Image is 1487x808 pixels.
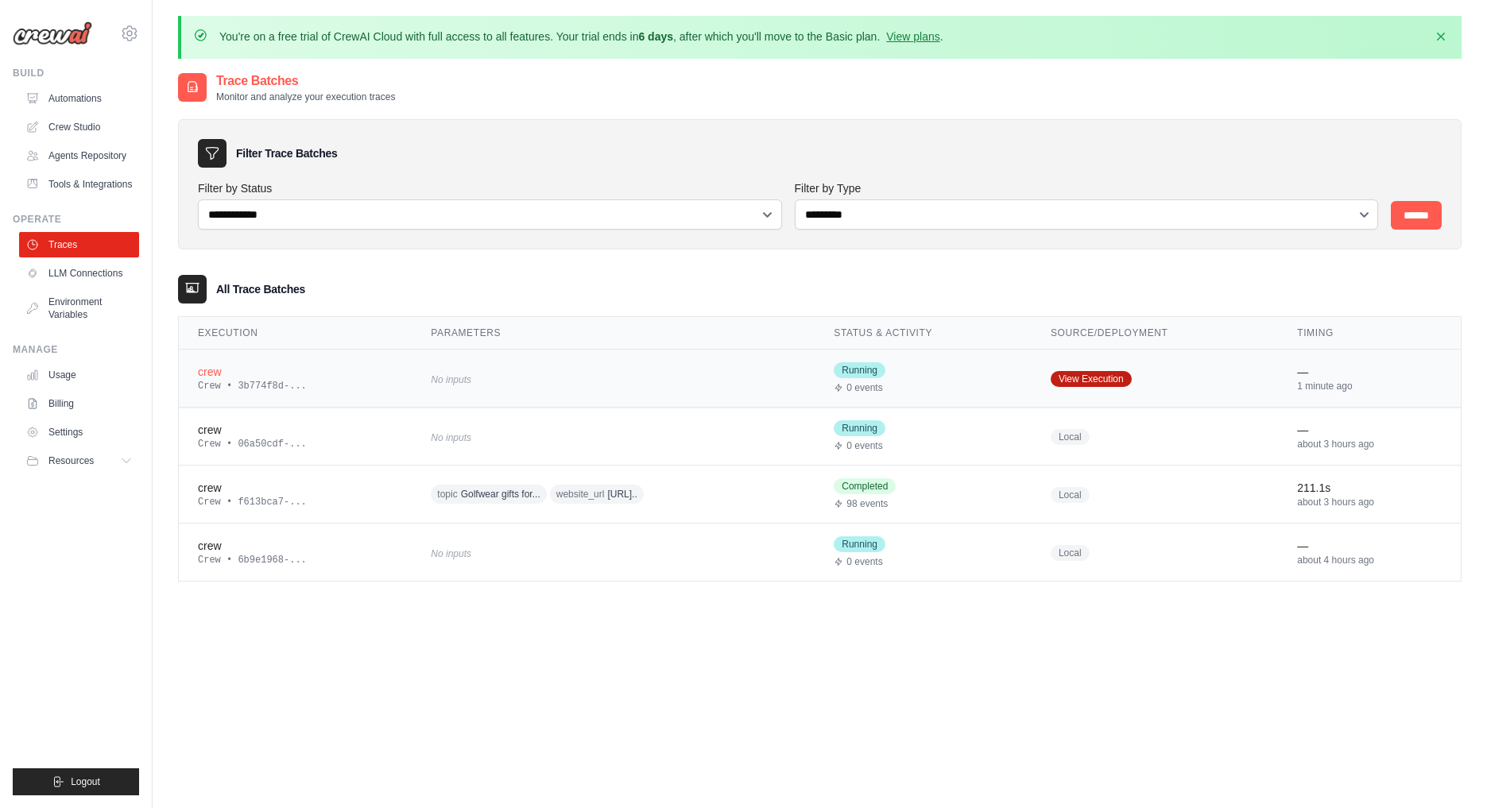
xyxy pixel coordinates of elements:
[19,172,139,197] a: Tools & Integrations
[846,439,882,452] span: 0 events
[179,524,1461,582] tr: View details for crew execution
[834,420,885,436] span: Running
[1297,438,1442,450] div: about 3 hours ago
[198,480,393,496] div: crew
[431,548,471,559] span: No inputs
[1297,380,1442,392] div: 1 minute ago
[198,364,393,380] div: crew
[19,391,139,416] a: Billing
[1297,480,1442,496] div: 211.1s
[19,114,139,140] a: Crew Studio
[1297,554,1442,566] div: about 4 hours ago
[179,466,1461,524] tr: View details for crew execution
[846,381,882,394] span: 0 events
[815,317,1032,350] th: Status & Activity
[437,488,457,501] span: topic
[198,180,782,196] label: Filter by Status
[1051,429,1090,445] span: Local
[834,362,885,378] span: Running
[834,478,896,494] span: Completed
[19,261,139,286] a: LLM Connections
[216,91,395,103] p: Monitor and analyze your execution traces
[1297,422,1442,438] div: —
[795,180,1379,196] label: Filter by Type
[13,213,139,226] div: Operate
[886,30,939,43] a: View plans
[1278,317,1461,350] th: Timing
[198,438,393,450] div: Crew • 06a50cdf-...
[431,542,736,563] div: No inputs
[179,317,412,350] th: Execution
[219,29,943,44] p: You're on a free trial of CrewAI Cloud with full access to all features. Your trial ends in , aft...
[412,317,815,350] th: Parameters
[198,554,393,566] div: Crew • 6b9e1968-...
[19,289,139,327] a: Environment Variables
[846,555,882,568] span: 0 events
[198,380,393,392] div: Crew • 3b774f8d-...
[216,72,395,91] h2: Trace Batches
[1032,317,1278,350] th: Source/Deployment
[19,362,139,388] a: Usage
[19,86,139,111] a: Automations
[13,343,139,356] div: Manage
[607,488,637,501] span: [URL]..
[13,67,139,79] div: Build
[13,768,139,795] button: Logout
[13,21,92,45] img: Logo
[1297,496,1442,508] div: about 3 hours ago
[461,488,540,501] span: Golfwear gifts for...
[431,426,736,447] div: No inputs
[179,408,1461,466] tr: View details for crew execution
[846,497,888,510] span: 98 events
[48,454,94,467] span: Resources
[834,536,885,552] span: Running
[638,30,673,43] strong: 6 days
[1297,364,1442,380] div: —
[556,488,605,501] span: website_url
[198,496,393,508] div: Crew • f613bca7-...
[431,368,736,389] div: No inputs
[431,482,736,507] div: topic: Golfwear gifts for someone special, website_url: https://www.ottgolfwear.com/
[216,281,305,297] h3: All Trace Batches
[1051,487,1090,503] span: Local
[1051,371,1132,387] a: View Execution
[19,143,139,168] a: Agents Repository
[19,232,139,257] a: Traces
[236,145,337,161] h3: Filter Trace Batches
[179,350,1461,408] tr: View details for crew execution
[1297,538,1442,554] div: —
[19,419,139,445] a: Settings
[198,422,393,438] div: crew
[1051,545,1090,561] span: Local
[431,374,471,385] span: No inputs
[198,538,393,554] div: crew
[431,432,471,443] span: No inputs
[71,775,100,788] span: Logout
[19,448,139,474] button: Resources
